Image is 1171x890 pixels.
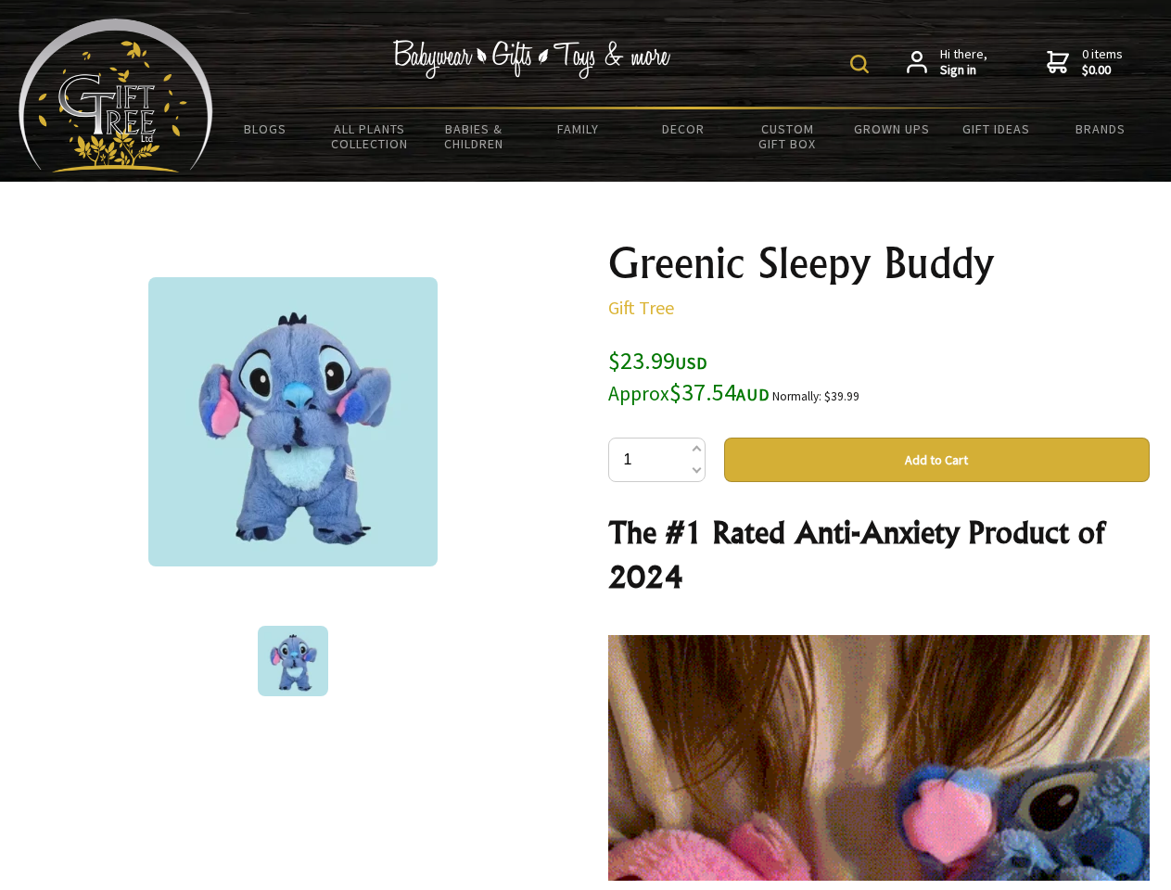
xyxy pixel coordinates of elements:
[944,109,1049,148] a: Gift Ideas
[258,626,328,696] img: Greenic Sleepy Buddy
[1082,62,1123,79] strong: $0.00
[608,514,1104,595] strong: The #1 Rated Anti-Anxiety Product of 2024
[940,62,987,79] strong: Sign in
[213,109,318,148] a: BLOGS
[724,438,1150,482] button: Add to Cart
[608,296,674,319] a: Gift Tree
[850,55,869,73] img: product search
[630,109,735,148] a: Decor
[393,40,671,79] img: Babywear - Gifts - Toys & more
[736,384,770,405] span: AUD
[1049,109,1153,148] a: Brands
[907,46,987,79] a: Hi there,Sign in
[19,19,213,172] img: Babyware - Gifts - Toys and more...
[735,109,840,163] a: Custom Gift Box
[940,46,987,79] span: Hi there,
[527,109,631,148] a: Family
[608,241,1150,286] h1: Greenic Sleepy Buddy
[1047,46,1123,79] a: 0 items$0.00
[839,109,944,148] a: Grown Ups
[675,352,707,374] span: USD
[608,381,669,406] small: Approx
[148,277,438,566] img: Greenic Sleepy Buddy
[1082,45,1123,79] span: 0 items
[422,109,527,163] a: Babies & Children
[608,345,770,407] span: $23.99 $37.54
[772,388,859,404] small: Normally: $39.99
[318,109,423,163] a: All Plants Collection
